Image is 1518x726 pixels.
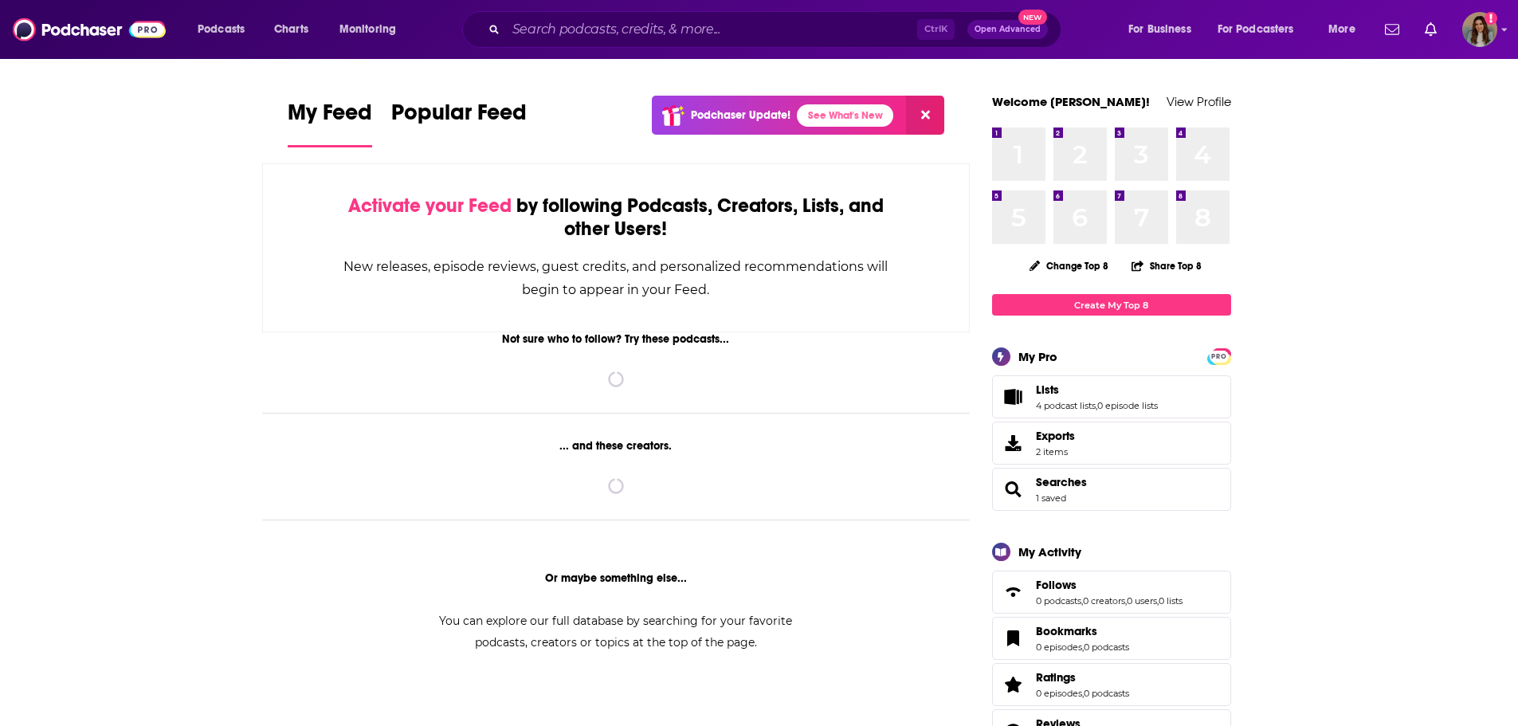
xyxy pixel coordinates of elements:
a: Popular Feed [391,99,527,147]
span: Follows [992,571,1231,614]
span: Popular Feed [391,99,527,135]
p: Podchaser Update! [691,108,790,122]
img: User Profile [1462,12,1497,47]
a: 0 users [1127,595,1157,606]
a: 0 episodes [1036,688,1082,699]
span: Ratings [1036,670,1076,685]
a: Charts [264,17,318,42]
a: 0 episode lists [1097,400,1158,411]
div: My Pro [1018,349,1057,364]
button: open menu [1207,17,1317,42]
span: Lists [992,375,1231,418]
button: open menu [1117,17,1211,42]
span: Exports [1036,429,1075,443]
a: Follows [998,581,1030,603]
a: Ratings [998,673,1030,696]
div: My Activity [1018,544,1081,559]
span: Logged in as daniellegrant [1462,12,1497,47]
a: PRO [1210,350,1229,362]
a: 0 episodes [1036,642,1082,653]
a: Bookmarks [1036,624,1129,638]
span: For Podcasters [1218,18,1294,41]
button: Share Top 8 [1131,250,1202,281]
a: Bookmarks [998,627,1030,649]
a: View Profile [1167,94,1231,109]
div: ... and these creators. [262,439,971,453]
span: Charts [274,18,308,41]
a: See What's New [797,104,893,127]
span: , [1082,642,1084,653]
span: , [1157,595,1159,606]
span: Lists [1036,383,1059,397]
a: Lists [998,386,1030,408]
a: 4 podcast lists [1036,400,1096,411]
button: Show profile menu [1462,12,1497,47]
span: New [1018,10,1047,25]
img: Podchaser - Follow, Share and Rate Podcasts [13,14,166,45]
a: Searches [1036,475,1087,489]
a: 1 saved [1036,493,1066,504]
span: My Feed [288,99,372,135]
div: New releases, episode reviews, guest credits, and personalized recommendations will begin to appe... [343,255,890,301]
a: 0 creators [1083,595,1125,606]
span: , [1125,595,1127,606]
a: Exports [992,422,1231,465]
span: Bookmarks [992,617,1231,660]
a: Ratings [1036,670,1129,685]
a: Create My Top 8 [992,294,1231,316]
input: Search podcasts, credits, & more... [506,17,917,42]
span: Activate your Feed [348,194,512,218]
span: , [1096,400,1097,411]
a: Searches [998,478,1030,500]
span: More [1328,18,1355,41]
div: Not sure who to follow? Try these podcasts... [262,332,971,346]
span: , [1082,688,1084,699]
div: You can explore our full database by searching for your favorite podcasts, creators or topics at ... [420,610,812,653]
span: 2 items [1036,446,1075,457]
div: Search podcasts, credits, & more... [477,11,1077,48]
a: 0 podcasts [1084,642,1129,653]
a: Welcome [PERSON_NAME]! [992,94,1150,109]
span: Exports [998,432,1030,454]
div: by following Podcasts, Creators, Lists, and other Users! [343,194,890,241]
button: Change Top 8 [1020,256,1119,276]
span: Bookmarks [1036,624,1097,638]
a: 0 lists [1159,595,1183,606]
div: Or maybe something else... [262,571,971,585]
a: Show notifications dropdown [1418,16,1443,43]
a: 0 podcasts [1036,595,1081,606]
span: , [1081,595,1083,606]
span: Searches [992,468,1231,511]
a: My Feed [288,99,372,147]
button: Open AdvancedNew [967,20,1048,39]
svg: Email not verified [1485,12,1497,25]
button: open menu [186,17,265,42]
span: Open Advanced [975,26,1041,33]
span: For Business [1128,18,1191,41]
a: Lists [1036,383,1158,397]
a: 0 podcasts [1084,688,1129,699]
a: Show notifications dropdown [1379,16,1406,43]
span: Monitoring [339,18,396,41]
span: Podcasts [198,18,245,41]
span: Follows [1036,578,1077,592]
span: Ratings [992,663,1231,706]
span: Ctrl K [917,19,955,40]
button: open menu [1317,17,1375,42]
button: open menu [328,17,417,42]
a: Follows [1036,578,1183,592]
